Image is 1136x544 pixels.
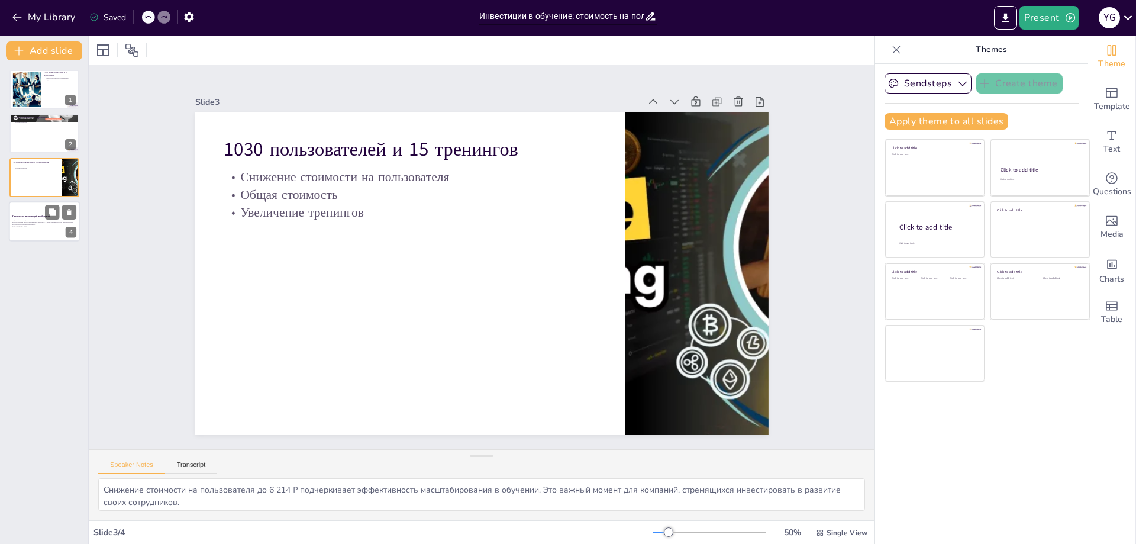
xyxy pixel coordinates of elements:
div: 50 % [778,527,806,538]
div: Click to add title [892,269,976,274]
div: Click to add text [921,277,947,280]
div: Y G [1099,7,1120,28]
p: Generated with [URL] [12,226,76,228]
div: Click to add title [899,223,975,233]
div: Click to add text [892,153,976,156]
input: Insert title [479,8,644,25]
p: Стоимость на пользователя [44,82,76,84]
div: 2 [65,139,76,150]
div: Add images, graphics, shapes or video [1088,206,1135,249]
div: Click to add body [899,242,974,245]
button: Delete Slide [62,205,76,220]
div: Click to add text [997,277,1034,280]
span: Template [1094,100,1130,113]
span: Position [125,43,139,57]
div: Layout [93,41,112,60]
p: 110 пользователей и 5 тренингов [44,71,76,78]
p: Общая стоимость [224,186,596,204]
p: Увеличение тренингов [224,204,596,221]
span: Questions [1093,185,1131,198]
span: Charts [1099,273,1124,286]
span: Text [1103,143,1120,156]
div: 1 [65,95,76,105]
p: Общая стоимость [13,167,59,169]
div: Click to add title [997,269,1082,274]
div: 3 [65,183,76,194]
span: Table [1101,313,1122,326]
div: Click to add text [1000,178,1079,181]
div: Add text boxes [1088,121,1135,163]
div: Add charts and graphs [1088,249,1135,291]
div: 4 [66,227,76,238]
div: Get real-time input from your audience [1088,163,1135,206]
p: Снижение стоимости на пользователя [13,165,59,167]
p: В данной презентации мы рассмотрим стоимость инвестиций в обучение на пользователя при увеличении... [12,219,76,226]
p: 520 пользователей и 10 тренингов [13,115,76,119]
button: Create theme [976,73,1063,94]
div: Click to add title [892,146,976,150]
div: Add ready made slides [1088,78,1135,121]
p: 1030 пользователей и 15 тренингов [13,161,59,165]
p: Общая стоимость [13,120,76,123]
div: Add a table [1088,291,1135,334]
button: Sendsteps [885,73,972,94]
div: Click to add text [1043,277,1080,280]
button: Present [1019,6,1079,30]
span: Single View [827,528,867,537]
div: Click to add title [997,207,1082,212]
div: Change the overall theme [1088,36,1135,78]
div: Saved [89,12,126,23]
div: Click to add text [950,277,976,280]
button: Add slide [6,41,82,60]
button: Apply theme to all slides [885,113,1008,130]
button: Export to PowerPoint [994,6,1017,30]
textarea: Снижение стоимости на пользователя до 6 214 ₽ подчеркивает эффективность масштабирования в обучен... [98,478,865,511]
div: Slide 3 [195,96,641,108]
div: https://cdn.sendsteps.com/images/logo/sendsteps_logo_white.pnghttps://cdn.sendsteps.com/images/lo... [9,158,79,197]
strong: Стоимость инвестиций в обучение [12,215,50,218]
div: Стоимость инвестиций в обучениеВ данной презентации мы рассмотрим стоимость инвестиций в обучение... [9,201,80,242]
div: https://cdn.sendsteps.com/images/logo/sendsteps_logo_white.pnghttps://cdn.sendsteps.com/images/lo... [9,70,79,109]
p: Разработка тренинга и лицензии [44,78,76,80]
span: Media [1100,228,1124,241]
button: Speaker Notes [98,461,165,474]
p: 1030 пользователей и 15 тренингов [224,136,596,162]
div: Click to add text [892,277,918,280]
button: Y G [1099,6,1120,30]
div: Click to add title [1001,166,1079,173]
div: Slide 3 / 4 [93,527,653,538]
span: Theme [1098,57,1125,70]
p: Общая стоимость [44,79,76,82]
p: Стоимость на пользователя [13,123,76,125]
button: My Library [9,8,80,27]
p: Themes [906,36,1076,64]
p: Снижение стоимости на пользователя [224,168,596,186]
div: https://cdn.sendsteps.com/images/logo/sendsteps_logo_white.pnghttps://cdn.sendsteps.com/images/lo... [9,114,79,153]
button: Duplicate Slide [45,205,59,220]
p: Увеличение тренингов [13,169,59,172]
p: Увеличение числа участников [13,118,76,121]
button: Transcript [165,461,218,474]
